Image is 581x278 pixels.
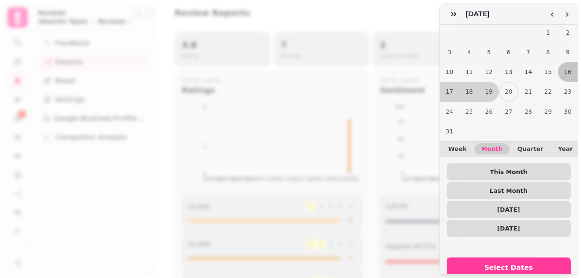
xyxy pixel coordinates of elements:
button: Wednesday, August 13th, 2025 [499,62,519,82]
button: Saturday, August 23rd, 2025 [558,82,578,101]
button: Month [474,143,510,154]
button: Wednesday, August 6th, 2025 [499,42,519,62]
button: Thursday, August 7th, 2025 [519,42,538,62]
button: [DATE] [447,201,571,218]
h3: [DATE] [465,9,493,19]
button: Thursday, August 14th, 2025 [519,62,538,82]
button: Today, Wednesday, August 20th, 2025 [500,83,518,101]
button: Quarter [510,143,550,154]
span: This Month [454,169,564,175]
span: Week [448,146,467,152]
button: Sunday, August 17th, 2025, selected [440,82,459,101]
button: Friday, August 8th, 2025 [538,42,558,62]
button: Year [551,143,580,154]
button: Week [442,143,474,154]
button: Tuesday, August 12th, 2025 [479,62,499,82]
button: Tuesday, August 5th, 2025 [479,42,499,62]
button: Saturday, August 30th, 2025 [558,102,578,121]
button: Thursday, August 21st, 2025 [519,82,538,101]
button: Monday, August 11th, 2025 [459,62,479,82]
button: Monday, August 25th, 2025 [459,102,479,121]
button: Friday, August 29th, 2025 [538,102,558,121]
table: August 2025 [440,8,578,141]
button: Thursday, August 28th, 2025 [519,102,538,121]
button: Tuesday, August 26th, 2025 [479,102,499,121]
button: Friday, August 15th, 2025 [538,62,558,82]
button: Sunday, August 10th, 2025 [440,62,459,82]
span: Month [481,146,503,152]
button: [DATE] [447,220,571,237]
button: Saturday, August 9th, 2025 [558,42,578,62]
span: Last Month [454,188,564,194]
button: Select Dates [447,257,571,278]
button: Saturday, August 16th, 2025, selected [558,62,578,82]
button: Wednesday, August 27th, 2025 [499,102,519,121]
button: Go to the Next Month [560,7,574,22]
span: Year [558,146,573,152]
button: Sunday, August 31st, 2025 [440,121,459,141]
span: [DATE] [454,225,564,231]
button: Go to the Previous Month [545,7,560,22]
span: Quarter [517,146,543,152]
button: Monday, August 4th, 2025 [459,42,479,62]
button: This Month [447,163,571,180]
span: [DATE] [454,207,564,213]
button: Sunday, August 24th, 2025 [440,102,459,121]
button: Monday, August 18th, 2025, selected [459,82,479,101]
button: Saturday, August 2nd, 2025 [558,23,578,42]
button: Friday, August 22nd, 2025 [538,82,558,101]
button: Last Month [447,182,571,199]
button: Sunday, August 3rd, 2025 [440,42,459,62]
button: Friday, August 1st, 2025 [538,23,558,42]
button: Tuesday, August 19th, 2025, selected [479,82,499,101]
span: Select Dates [457,264,561,271]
